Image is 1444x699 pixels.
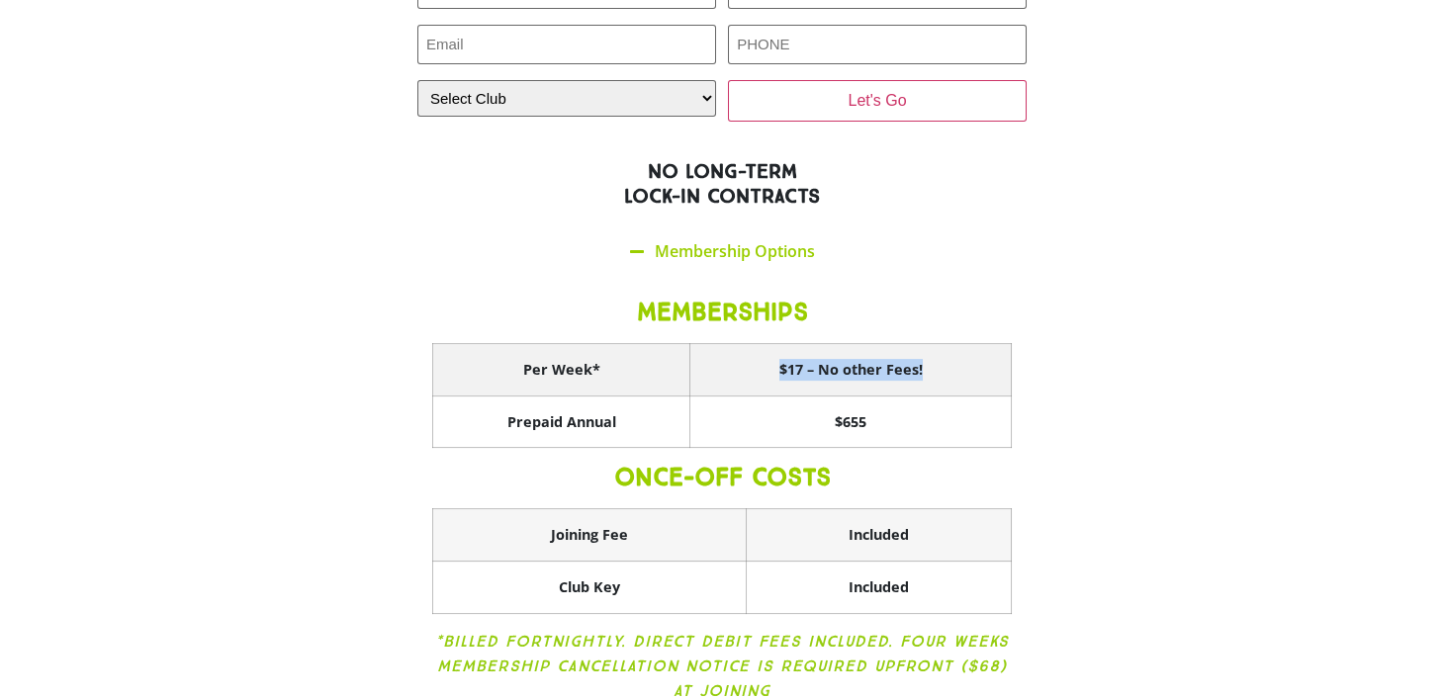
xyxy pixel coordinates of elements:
[287,159,1157,209] h2: NO LONG-TERM LOCK-IN CONTRACTS
[432,298,1012,327] h3: MEMBERSHIPS
[433,562,747,614] th: Club Key
[728,80,1027,122] input: Let's Go
[690,344,1012,396] th: $17 – No other Fees!
[747,562,1012,614] th: Included
[417,228,1027,275] div: Membership Options
[690,395,1012,448] th: $655
[417,25,716,65] input: Email
[433,509,747,562] th: Joining Fee
[655,240,815,262] a: Membership Options
[433,344,690,396] th: Per Week*
[728,25,1027,65] input: PHONE
[747,509,1012,562] th: Included
[433,395,690,448] th: Prepaid Annual
[432,463,1012,492] h3: ONCE-OFF COSTS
